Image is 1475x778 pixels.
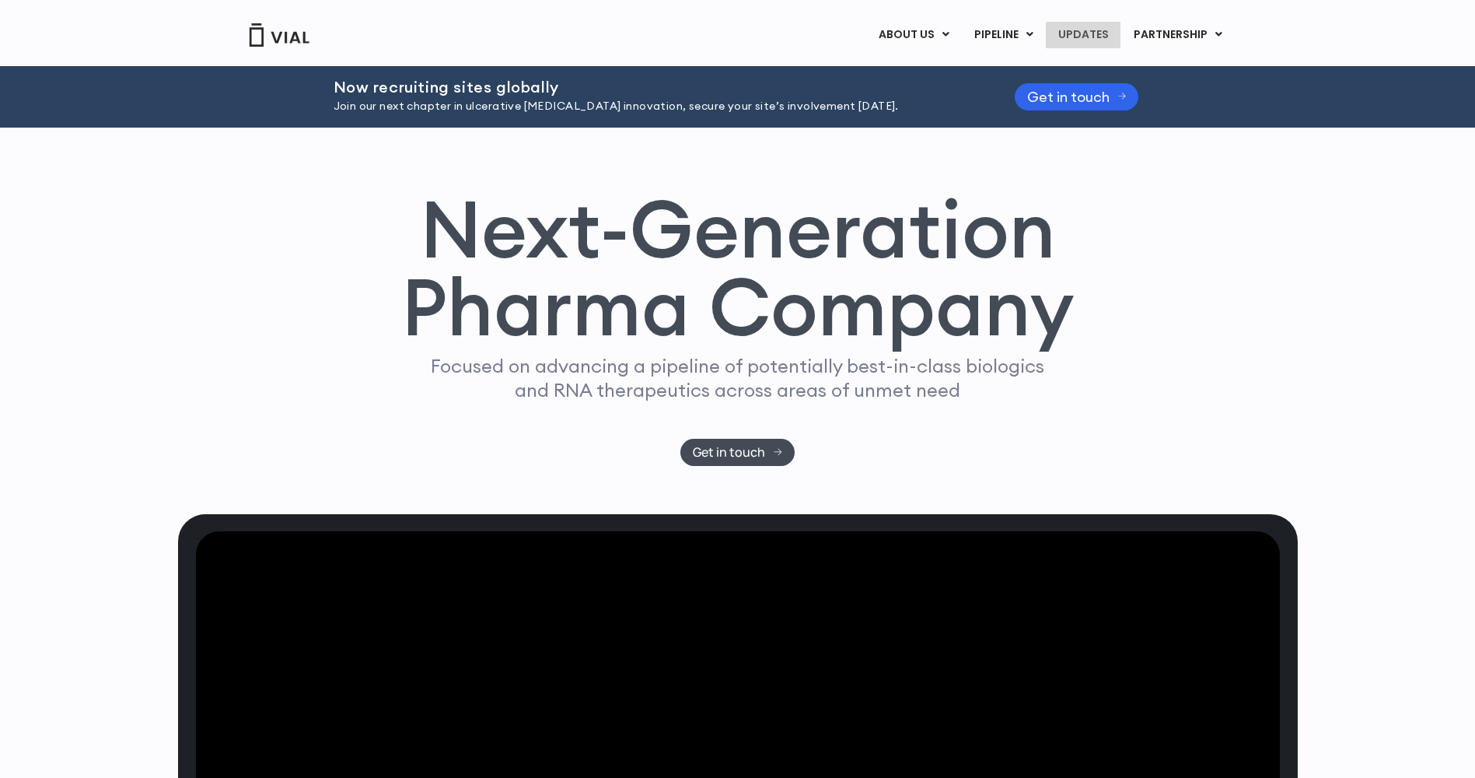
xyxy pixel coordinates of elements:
[1015,83,1139,110] a: Get in touch
[334,98,976,115] p: Join our next chapter in ulcerative [MEDICAL_DATA] innovation, secure your site’s involvement [DA...
[1027,91,1110,103] span: Get in touch
[866,22,961,48] a: ABOUT USMenu Toggle
[425,354,1051,402] p: Focused on advancing a pipeline of potentially best-in-class biologics and RNA therapeutics acros...
[1121,22,1235,48] a: PARTNERSHIPMenu Toggle
[962,22,1045,48] a: PIPELINEMenu Toggle
[248,23,310,47] img: Vial Logo
[401,190,1075,347] h1: Next-Generation Pharma Company
[680,439,795,466] a: Get in touch
[334,79,976,96] h2: Now recruiting sites globally
[693,447,765,458] span: Get in touch
[1046,22,1120,48] a: UPDATES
